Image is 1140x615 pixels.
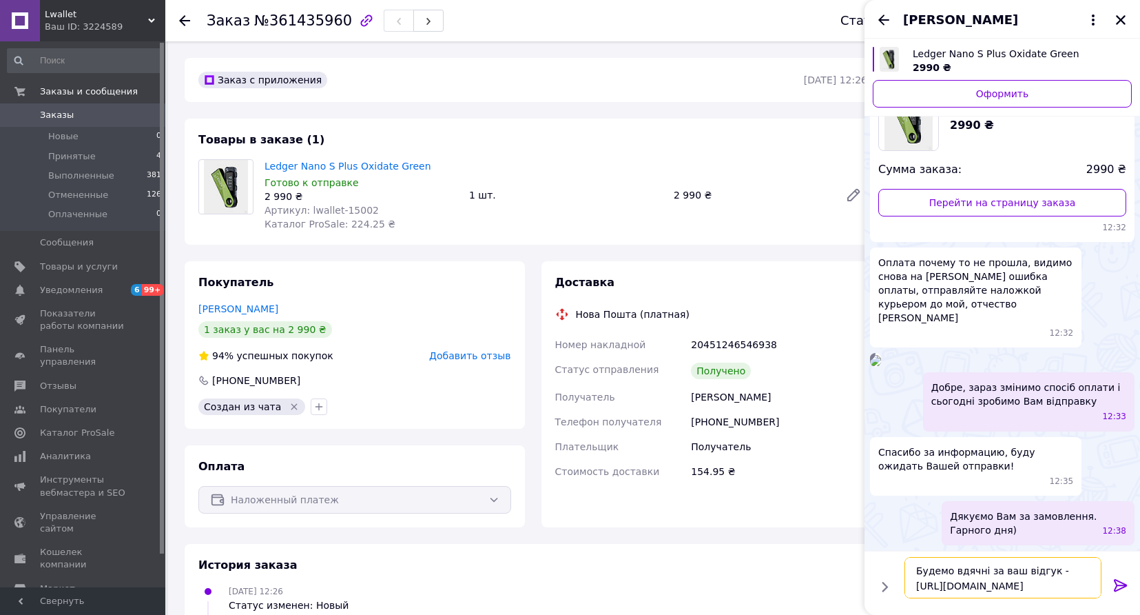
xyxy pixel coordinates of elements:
span: Номер накладной [555,339,646,350]
span: Каталог ProSale: 224.25 ₴ [265,219,395,230]
span: Выполненные [48,170,114,182]
div: [PERSON_NAME] [688,385,870,410]
div: 2 990 ₴ [668,185,834,205]
span: Панель управления [40,343,127,368]
span: 12:38 11.09.2025 [1102,525,1126,537]
span: Покупатель [198,276,273,289]
span: Товары и услуги [40,261,118,273]
span: 2990 ₴ [950,119,994,132]
span: Готово к отправке [265,177,359,188]
div: 1 заказ у вас на 2 990 ₴ [198,321,332,338]
div: Статус заказа [840,14,933,28]
a: Посмотреть товар [873,47,1132,74]
span: Lwallet [45,8,148,21]
span: Отмененные [48,189,108,201]
span: Артикул: lwallet-15002 [265,205,379,216]
span: [PERSON_NAME] [903,11,1018,29]
button: Закрыть [1112,12,1129,28]
div: Нова Пошта (платная) [572,307,693,321]
a: Ledger Nano S Plus Oxidate Green [265,161,431,172]
span: Дякуємо Вам за замовлення. Гарного дня) [950,510,1097,537]
div: [PHONE_NUMBER] [688,410,870,434]
span: №361435960 [254,12,352,29]
span: Аналитика [40,450,91,463]
button: [PERSON_NAME] [903,11,1101,29]
div: Получатель [688,434,870,459]
span: Оплата почему то не прошла, видимо снова на [PERSON_NAME] ошибка оплаты, отправляйте наложкой кур... [878,256,1073,325]
span: Добре, зараз змінимо спосіб оплати і сьогодні зробимо Вам відправку [931,381,1126,408]
div: Вернуться назад [179,14,190,28]
button: Показать кнопки [875,578,893,596]
span: 12:32 11.09.2025 [878,222,1126,234]
div: 1 шт. [464,185,668,205]
a: [PERSON_NAME] [198,303,278,314]
div: 154.95 ₴ [688,459,870,484]
span: Ledger Nano S Plus Oxidate Green [913,47,1121,61]
span: Оплаченные [48,208,107,221]
span: [DATE] 12:26 [229,587,283,596]
img: 6764718708_w160_h160_ledger-nano-s.jpg [884,91,933,150]
span: Доставка [555,276,615,289]
span: 94% [212,350,234,361]
img: Ledger Nano S Plus Oxidate Green [204,160,247,214]
span: 99+ [142,284,165,296]
span: Каталог ProSale [40,427,114,439]
input: Поиск [7,48,163,73]
span: Сообщения [40,236,94,249]
span: 381 [147,170,161,182]
span: Маркет [40,583,75,595]
div: успешных покупок [198,349,333,363]
span: Создан из чата [204,401,281,412]
div: Статус изменен: Новый [229,598,349,612]
textarea: Будемо вдячні за ваш відгук - [URL][DOMAIN_NAME] [904,557,1101,598]
span: Показатели работы компании [40,307,127,332]
span: Стоимость доставки [555,466,660,477]
a: Редактировать [840,181,867,209]
span: Спасибо за информацию, буду ожидать Вашей отправки! [878,445,1073,473]
a: Перейти на страницу заказа [878,189,1126,216]
span: Добавить отзыв [429,350,510,361]
span: Сумма заказа: [878,162,962,178]
span: Получатель [555,392,615,403]
span: 2990 ₴ [913,62,951,73]
span: Заказы [40,109,74,121]
span: Заказы и сообщения [40,85,138,98]
span: 2990 ₴ [1086,162,1126,178]
div: Заказ с приложения [198,72,327,88]
span: Уведомления [40,284,103,296]
time: [DATE] 12:26 [804,74,867,85]
span: 4 [156,150,161,163]
span: Заказ [207,12,250,29]
span: 0 [156,130,161,143]
span: 126 [147,189,161,201]
span: Управление сайтом [40,510,127,535]
div: Получено [691,363,751,379]
div: 2 990 ₴ [265,190,458,203]
span: 0 [156,208,161,221]
span: Статус отправления [555,364,659,375]
span: Оплата [198,460,245,473]
svg: Удалить метку [289,401,300,412]
img: 6764718708_w640_h640_ledger-nano-s.jpg [880,47,900,72]
span: Отзывы [40,380,76,392]
a: Оформить [873,80,1132,108]
span: Плательщик [555,441,619,452]
span: Новые [48,130,79,143]
span: Инструменты вебмастера и SEO [40,474,127,498]
img: f78e7b31-b7f4-4f6c-95bb-27fd9f3235c9_w500_h500 [870,355,881,366]
span: Принятые [48,150,96,163]
button: Назад [875,12,892,28]
span: Кошелек компании [40,546,127,571]
span: 12:32 11.09.2025 [1050,327,1074,339]
span: 6 [131,284,142,296]
div: 20451246546938 [688,332,870,357]
div: [PHONE_NUMBER] [211,374,302,387]
div: Ваш ID: 3224589 [45,21,165,33]
span: 12:35 11.09.2025 [1050,476,1074,487]
span: Телефон получателя [555,416,662,427]
span: Товары в заказе (1) [198,133,324,146]
span: Покупатели [40,403,96,416]
span: 12:33 11.09.2025 [1102,411,1126,423]
span: История заказа [198,558,298,572]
